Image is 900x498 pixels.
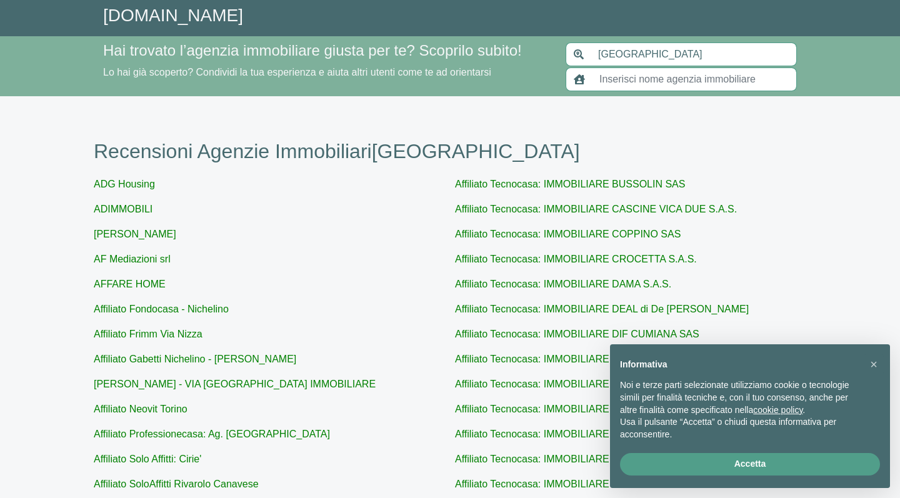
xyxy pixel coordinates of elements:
[455,279,671,289] a: Affiliato Tecnocasa: IMMOBILIARE DAMA S.A.S.
[94,379,376,389] a: [PERSON_NAME] - VIA [GEOGRAPHIC_DATA] IMMOBILIARE
[94,254,171,264] a: AF Mediazioni srl
[455,304,749,314] a: Affiliato Tecnocasa: IMMOBILIARE DEAL di De [PERSON_NAME]
[455,204,737,214] a: Affiliato Tecnocasa: IMMOBILIARE CASCINE VICA DUE S.A.S.
[620,416,860,441] p: Usa il pulsante “Accetta” o chiudi questa informativa per acconsentire.
[455,229,681,239] a: Affiliato Tecnocasa: IMMOBILIARE COPPINO SAS
[870,357,877,371] span: ×
[455,379,714,389] a: Affiliato Tecnocasa: IMMOBILIARE DIF PINEROLO S.A.S.
[620,453,880,476] button: Accetta
[94,454,201,464] a: Affiliato Solo Affitti: Cirie'
[94,479,259,489] a: Affiliato SoloAffitti Rivarolo Canavese
[455,254,697,264] a: Affiliato Tecnocasa: IMMOBILIARE CROCETTA S.A.S.
[455,354,725,364] a: Affiliato Tecnocasa: IMMOBILIARE DIF FROSSASCO S.A.S.
[94,179,155,189] a: ADG Housing
[94,304,229,314] a: Affiliato Fondocasa - Nichelino
[455,479,663,489] a: Affiliato Tecnocasa: IMMOBILIARE LSG S.A.S.
[103,42,551,60] h4: Hai trovato l’agenzia immobiliare giusta per te? Scoprilo subito!
[455,179,685,189] a: Affiliato Tecnocasa: IMMOBILIARE BUSSOLIN SAS
[94,204,152,214] a: ADIMMOBILI
[94,429,330,439] a: Affiliato Professionecasa: Ag. [GEOGRAPHIC_DATA]
[864,354,884,374] button: Chiudi questa informativa
[591,42,797,66] input: Inserisci area di ricerca (Comune o Provincia)
[620,379,860,416] p: Noi e terze parti selezionate utilizziamo cookie o tecnologie simili per finalità tecniche e, con...
[94,404,187,414] a: Affiliato Neovit Torino
[455,329,699,339] a: Affiliato Tecnocasa: IMMOBILIARE DIF CUMIANA SAS
[94,139,806,163] h1: Recensioni Agenzie Immobiliari [GEOGRAPHIC_DATA]
[94,229,176,239] a: [PERSON_NAME]
[592,67,797,91] input: Inserisci nome agenzia immobiliare
[620,359,860,370] h2: Informativa
[455,404,665,414] a: Affiliato Tecnocasa: IMMOBILIARE GARIBALDI
[103,6,243,25] a: [DOMAIN_NAME]
[753,405,802,415] a: cookie policy - il link si apre in una nuova scheda
[94,279,166,289] a: AFFARE HOME
[455,429,680,439] a: Affiliato Tecnocasa: IMMOBILIARE GIO. PI. S.N.C.
[94,354,296,364] a: Affiliato Gabetti Nichelino - [PERSON_NAME]
[455,454,694,464] a: Affiliato Tecnocasa: IMMOBILIARE LINGOTTO S.A.S.
[103,65,551,80] p: Lo hai già scoperto? Condividi la tua esperienza e aiuta altri utenti come te ad orientarsi
[94,329,202,339] a: Affiliato Frimm Via Nizza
